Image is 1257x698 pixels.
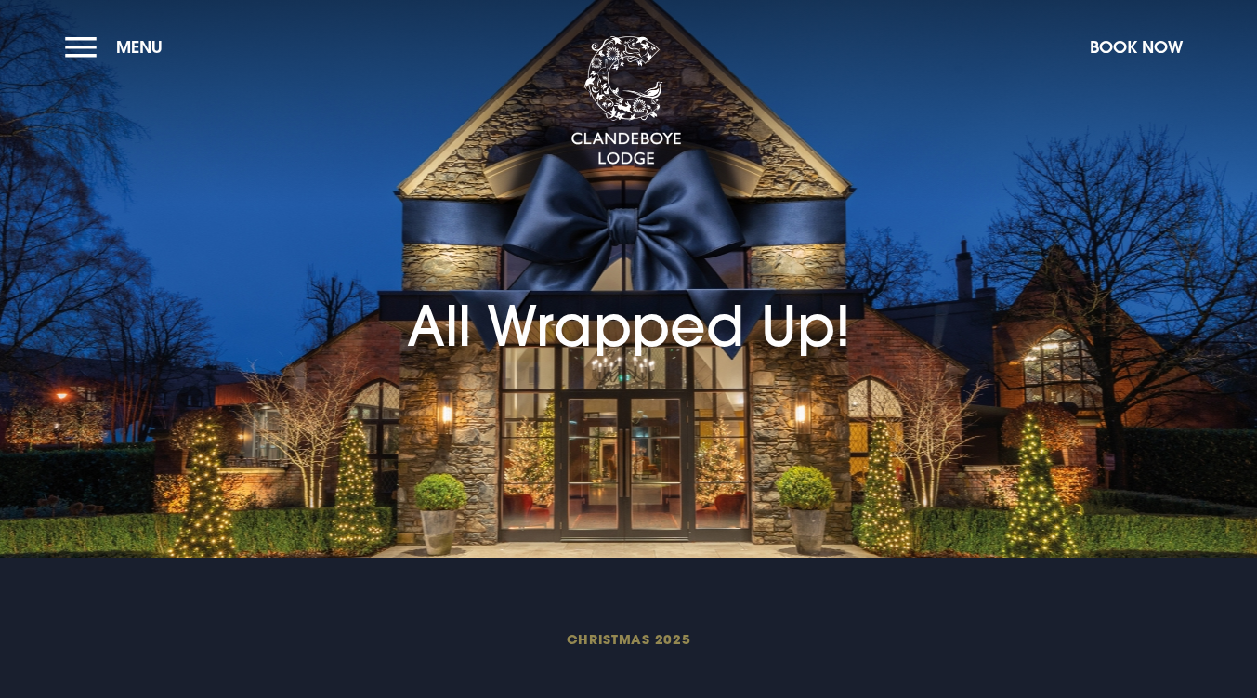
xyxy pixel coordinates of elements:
[407,208,851,359] h1: All Wrapped Up!
[116,36,163,58] span: Menu
[570,36,682,166] img: Clandeboye Lodge
[186,630,1070,648] span: Christmas 2025
[65,27,172,67] button: Menu
[1080,27,1192,67] button: Book Now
